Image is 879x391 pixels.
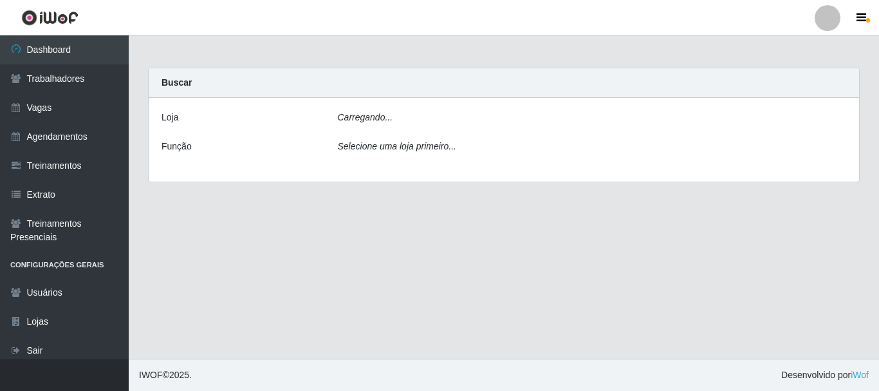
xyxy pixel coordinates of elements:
span: Desenvolvido por [781,368,869,382]
span: IWOF [139,370,163,380]
label: Função [162,140,192,153]
span: © 2025 . [139,368,192,382]
i: Selecione uma loja primeiro... [338,141,456,151]
img: CoreUI Logo [21,10,79,26]
strong: Buscar [162,77,192,88]
i: Carregando... [338,112,393,122]
a: iWof [851,370,869,380]
label: Loja [162,111,178,124]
